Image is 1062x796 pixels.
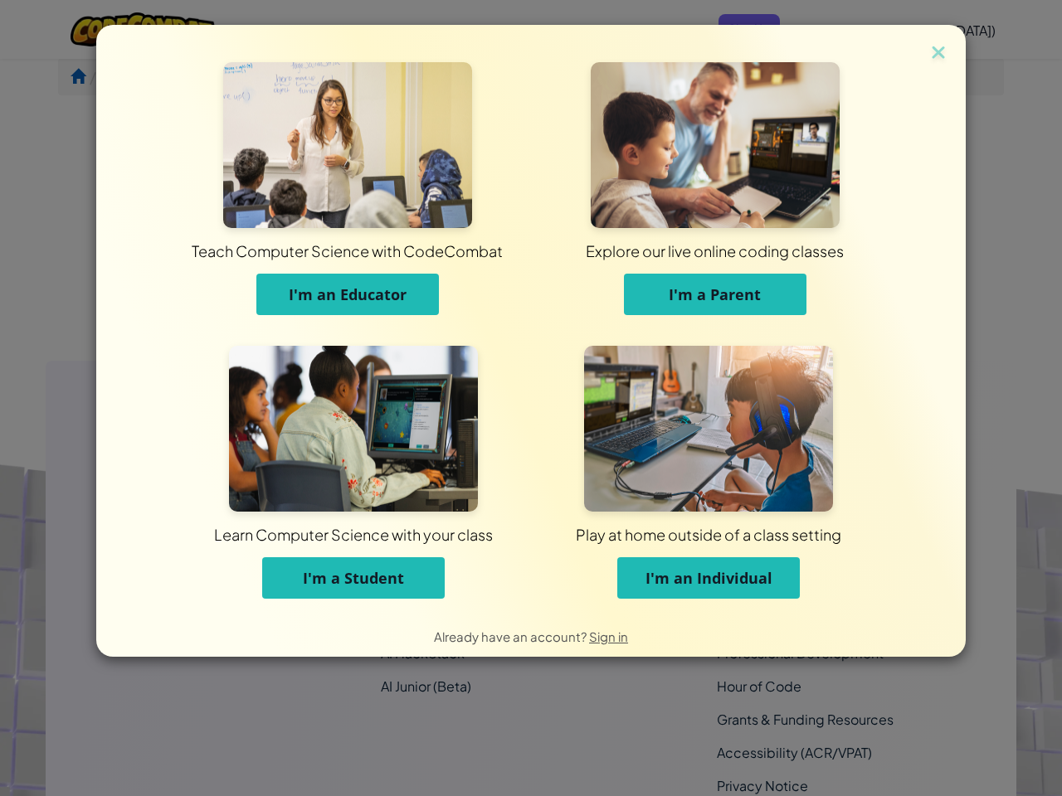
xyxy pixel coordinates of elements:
span: I'm an Educator [289,284,407,304]
span: I'm an Individual [645,568,772,588]
button: I'm an Individual [617,557,800,599]
img: close icon [928,41,949,66]
a: Sign in [589,629,628,644]
button: I'm a Student [262,557,445,599]
img: For Individuals [584,346,833,512]
span: I'm a Parent [669,284,761,304]
span: Already have an account? [434,629,589,644]
span: I'm a Student [303,568,404,588]
button: I'm a Parent [624,274,806,315]
img: For Educators [223,62,472,228]
button: I'm an Educator [256,274,439,315]
img: For Parents [591,62,840,228]
img: For Students [229,346,478,512]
